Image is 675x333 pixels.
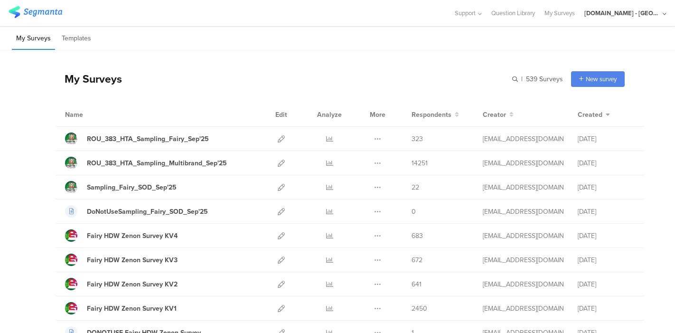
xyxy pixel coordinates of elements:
[483,207,563,217] div: gheorghe.a.4@pg.com
[65,133,209,145] a: ROU_383_HTA_Sampling_Fairy_Sep'25
[412,134,423,144] span: 323
[578,110,610,120] button: Created
[578,134,635,144] div: [DATE]
[65,205,208,218] a: DoNotUseSampling_Fairy_SOD_Sep'25
[412,304,427,314] span: 2450
[520,74,524,84] span: |
[578,231,635,241] div: [DATE]
[455,9,476,18] span: Support
[412,255,422,265] span: 672
[65,157,227,169] a: ROU_383_HTA_Sampling_Multibrand_Sep'25
[412,279,422,289] span: 641
[87,255,178,265] div: Fairy HDW Zenon Survey KV3
[578,110,602,120] span: Created
[87,231,178,241] div: Fairy HDW Zenon Survey KV4
[57,28,95,50] li: Templates
[87,134,209,144] div: ROU_383_HTA_Sampling_Fairy_Sep'25
[12,28,55,50] li: My Surveys
[65,278,178,290] a: Fairy HDW Zenon Survey KV2
[578,304,635,314] div: [DATE]
[483,158,563,168] div: gheorghe.a.4@pg.com
[9,6,62,18] img: segmanta logo
[578,182,635,192] div: [DATE]
[367,103,388,126] div: More
[578,255,635,265] div: [DATE]
[578,279,635,289] div: [DATE]
[87,207,208,217] div: DoNotUseSampling_Fairy_SOD_Sep'25
[65,181,177,193] a: Sampling_Fairy_SOD_Sep'25
[87,279,178,289] div: Fairy HDW Zenon Survey KV2
[87,304,177,314] div: Fairy HDW Zenon Survey KV1
[65,254,178,266] a: Fairy HDW Zenon Survey KV3
[483,110,514,120] button: Creator
[87,158,227,168] div: ROU_383_HTA_Sampling_Multibrand_Sep'25
[483,231,563,241] div: gheorghe.a.4@pg.com
[483,279,563,289] div: gheorghe.a.4@pg.com
[586,75,617,84] span: New survey
[65,110,122,120] div: Name
[412,110,451,120] span: Respondents
[483,110,506,120] span: Creator
[412,182,419,192] span: 22
[584,9,660,18] div: [DOMAIN_NAME] - [GEOGRAPHIC_DATA]
[87,182,177,192] div: Sampling_Fairy_SOD_Sep'25
[65,302,177,314] a: Fairy HDW Zenon Survey KV1
[65,229,178,242] a: Fairy HDW Zenon Survey KV4
[483,182,563,192] div: gheorghe.a.4@pg.com
[578,158,635,168] div: [DATE]
[315,103,344,126] div: Analyze
[412,207,416,217] span: 0
[412,110,459,120] button: Respondents
[271,103,291,126] div: Edit
[412,231,423,241] span: 683
[412,158,428,168] span: 14251
[483,134,563,144] div: gheorghe.a.4@pg.com
[55,71,122,87] div: My Surveys
[526,74,563,84] span: 539 Surveys
[578,207,635,217] div: [DATE]
[483,304,563,314] div: gheorghe.a.4@pg.com
[483,255,563,265] div: gheorghe.a.4@pg.com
